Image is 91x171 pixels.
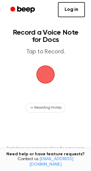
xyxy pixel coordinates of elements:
a: Log in [58,2,85,17]
p: Tap to Record. [11,48,80,56]
img: Beep Logo [36,65,55,84]
h1: Record a Voice Note for Docs [11,29,80,43]
a: [EMAIL_ADDRESS][DOMAIN_NAME] [29,157,73,167]
span: Recording History [34,105,62,110]
button: Recording History [25,103,66,112]
a: Beep [6,4,40,16]
span: Contact us [4,157,87,167]
p: Tired of copying and pasting? Use the extension to automatically insert your recordings. [5,146,86,155]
